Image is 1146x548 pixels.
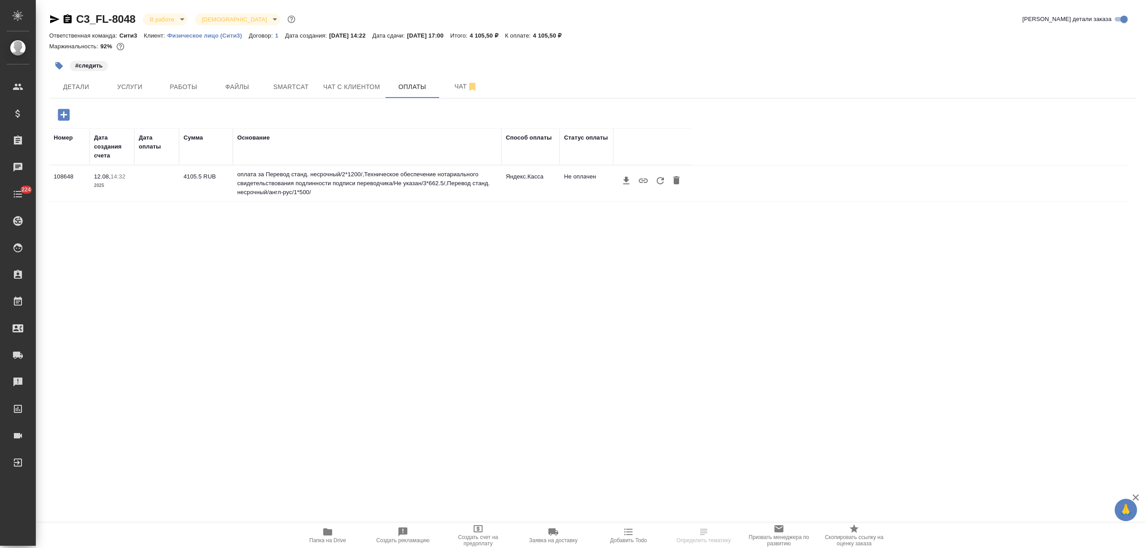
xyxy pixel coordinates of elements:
[49,14,60,25] button: Скопировать ссылку для ЯМессенджера
[120,32,144,39] p: Сити3
[111,173,125,180] p: 14:32
[49,32,120,39] p: Ответственная команда:
[450,32,470,39] p: Итого:
[275,32,285,39] p: 1
[285,32,329,39] p: Дата создания:
[54,133,73,142] div: Номер
[618,172,635,189] button: Скачать
[167,32,249,39] p: Физическое лицо (Сити3)
[533,32,569,39] p: 4 105,50 ₽
[269,81,312,93] span: Smartcat
[94,173,111,180] p: 12.08,
[76,13,136,25] a: C3_FL-8048
[139,133,175,151] div: Дата оплаты
[564,133,608,142] div: Статус оплаты
[1022,15,1112,24] span: [PERSON_NAME] детали заказа
[372,32,407,39] p: Дата сдачи:
[49,43,100,50] p: Маржинальность:
[286,13,297,25] button: Доп статусы указывают на важность/срочность заказа
[669,172,684,189] button: Удалить
[1118,501,1133,519] span: 🙏
[62,14,73,25] button: Скопировать ссылку
[635,172,652,189] button: Получить ссылку в буфер обмена
[16,185,36,194] span: 224
[470,32,505,39] p: 4 105,50 ₽
[216,81,259,93] span: Файлы
[147,16,177,23] button: В работе
[51,106,76,124] button: Добавить оплату
[49,168,90,199] td: 108648
[144,32,167,39] p: Клиент:
[143,13,188,25] div: В работе
[184,133,203,142] div: Сумма
[501,168,560,199] td: Яндекс.Касса
[249,32,275,39] p: Договор:
[199,16,269,23] button: [DEMOGRAPHIC_DATA]
[108,81,151,93] span: Услуги
[445,81,487,92] span: Чат
[506,133,552,142] div: Способ оплаты
[195,13,280,25] div: В работе
[237,133,270,142] div: Основание
[233,166,501,201] td: оплата за Перевод станд. несрочный/2*1200/,Техническое обеспечение нотариального свидетельствован...
[69,61,109,69] span: следить
[505,32,533,39] p: К оплате:
[275,31,285,39] a: 1
[652,172,669,189] button: Обновить статус
[179,168,233,199] td: 4105.5 RUB
[329,32,372,39] p: [DATE] 14:22
[323,81,380,93] span: Чат с клиентом
[467,81,478,92] svg: Отписаться
[391,81,434,93] span: Оплаты
[167,31,249,39] a: Физическое лицо (Сити3)
[2,183,34,205] a: 224
[75,61,103,70] p: #следить
[49,56,69,76] button: Добавить тэг
[115,41,126,52] button: 281.33 RUB;
[407,32,450,39] p: [DATE] 17:00
[100,43,114,50] p: 92%
[560,168,613,199] td: Не оплачен
[162,81,205,93] span: Работы
[94,133,130,160] div: Дата создания счета
[55,81,98,93] span: Детали
[94,181,130,190] p: 2025
[1115,499,1137,521] button: 🙏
